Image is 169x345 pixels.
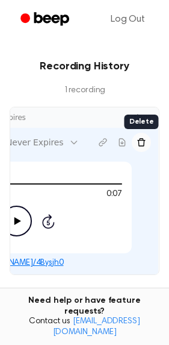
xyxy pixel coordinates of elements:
span: Contact us [7,317,162,338]
p: 1 recording [19,84,150,97]
button: Download recording [112,133,132,152]
a: Beep [12,8,80,31]
button: Delete recording [132,133,151,152]
div: Never Expires [6,136,63,149]
a: [EMAIL_ADDRESS][DOMAIN_NAME] [53,317,140,337]
th: Actions [86,107,158,128]
a: Log Out [99,5,157,34]
h3: Recording History [19,59,150,75]
button: Copy link [93,133,112,152]
span: 0:07 [106,188,122,201]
